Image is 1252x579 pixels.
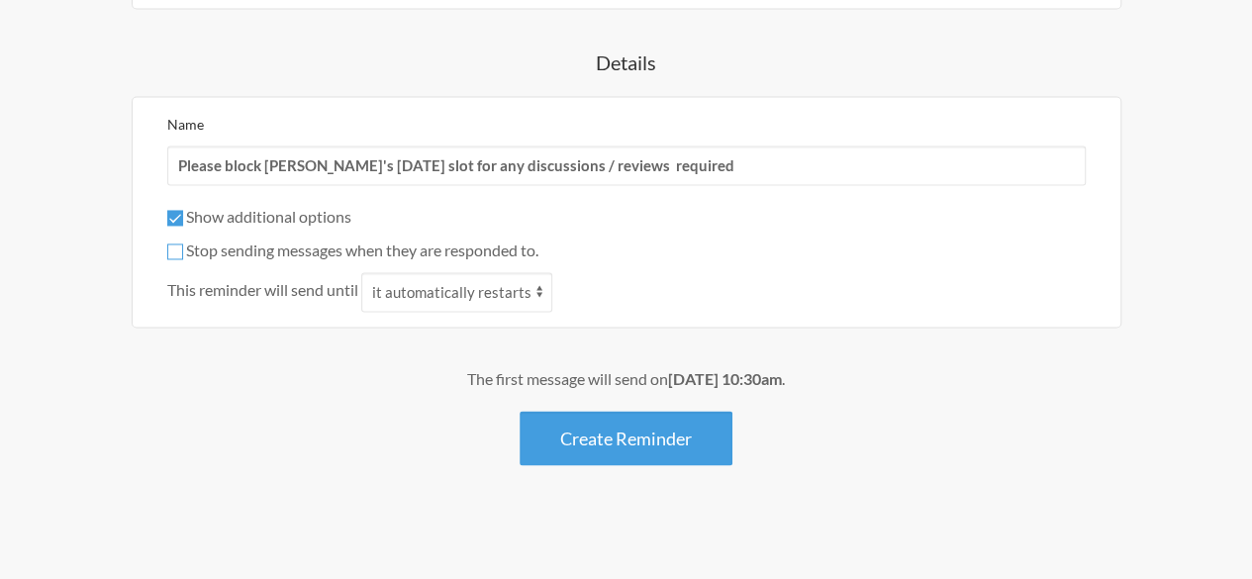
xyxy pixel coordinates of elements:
input: Stop sending messages when they are responded to. [167,243,183,259]
button: Create Reminder [520,411,732,465]
label: Show additional options [167,207,351,226]
input: We suggest a 2 to 4 word name [167,145,1086,185]
strong: [DATE] 10:30am [668,369,782,388]
label: Stop sending messages when they are responded to. [167,241,538,259]
label: Name [167,116,204,133]
span: This reminder will send until [167,278,358,302]
div: The first message will send on . [59,367,1193,391]
h4: Details [59,48,1193,76]
input: Show additional options [167,210,183,226]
